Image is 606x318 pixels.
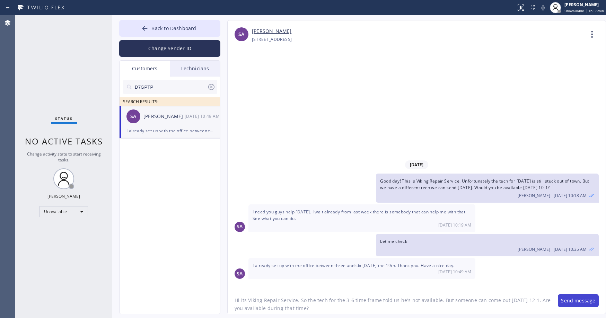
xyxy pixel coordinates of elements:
textarea: Hi its Viking Repair Service. So the tech for the 3-6 time frame told us he's not available. But ... [228,287,551,314]
div: [STREET_ADDRESS] [252,35,292,43]
button: Send message [558,294,599,307]
div: Technicians [170,61,220,77]
div: [PERSON_NAME] [143,113,185,121]
span: Back to Dashboard [151,25,196,32]
span: SEARCH RESULTS: [123,99,158,105]
div: 08/18/2025 9:35 AM [376,234,599,256]
span: Good day! This is Viking Repair Service. Unfortunately the tech for [DATE] is still stuck out of ... [380,178,589,191]
span: Status [55,116,73,121]
a: [PERSON_NAME] [252,27,291,35]
button: Back to Dashboard [119,20,220,37]
span: Let me check [380,238,407,244]
span: SA [130,113,136,121]
span: [DATE] 10:18 AM [554,193,587,198]
span: [DATE] 10:19 AM [438,222,471,228]
span: SA [237,223,243,231]
button: Mute [538,3,548,12]
div: Customers [120,61,170,77]
div: [PERSON_NAME] [47,193,80,199]
span: SA [238,30,244,38]
span: [DATE] 10:49 AM [438,269,471,275]
input: Search [134,80,207,94]
span: [PERSON_NAME] [518,193,550,198]
span: No active tasks [25,135,103,147]
div: 08/18/2025 9:19 AM [248,204,475,232]
div: I already set up with the office between three and six [DATE] the 19th. Thank you. Have a nice day. [126,127,213,135]
span: [PERSON_NAME] [518,246,550,252]
span: I need you guys help [DATE]. I wait already from last week there is somebody that can help me wit... [253,209,467,221]
span: I already set up with the office between three and six [DATE] the 19th. Thank you. Have a nice day. [253,263,455,268]
button: Change Sender ID [119,40,220,57]
span: [DATE] 10:35 AM [554,246,587,252]
div: 08/18/2025 9:18 AM [376,174,599,203]
span: Change activity state to start receiving tasks. [27,151,101,163]
span: SA [237,270,243,278]
span: Unavailable | 1h 58min [564,8,604,13]
div: 08/18/2025 9:49 AM [185,112,221,120]
span: [DATE] [405,160,428,169]
div: Unavailable [39,206,88,217]
div: 08/18/2025 9:49 AM [248,258,475,279]
div: [PERSON_NAME] [564,2,604,8]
